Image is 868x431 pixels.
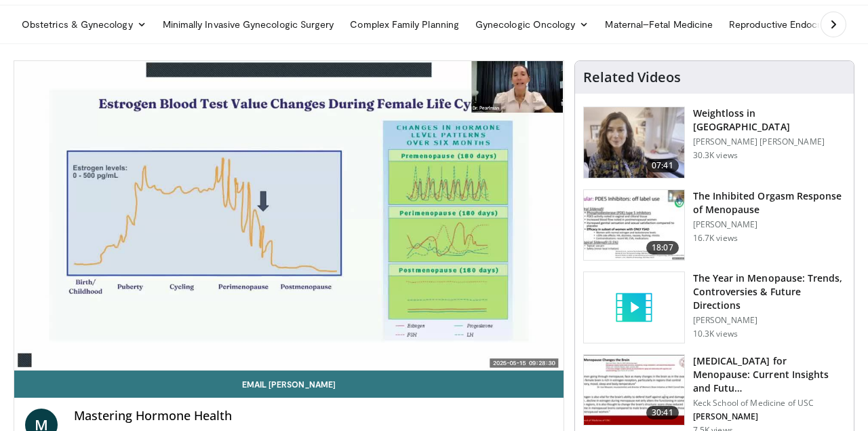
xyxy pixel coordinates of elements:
p: Keck School of Medicine of USC [693,398,846,409]
p: 16.7K views [693,233,738,244]
img: 47271b8a-94f4-49c8-b914-2a3d3af03a9e.150x105_q85_crop-smart_upscale.jpg [584,355,684,426]
a: Gynecologic Oncology [467,11,597,38]
p: [PERSON_NAME] [693,411,846,422]
span: 07:41 [646,159,679,172]
h3: Weightloss in [GEOGRAPHIC_DATA] [693,107,846,134]
p: 10.3K views [693,329,738,339]
a: Maternal–Fetal Medicine [597,11,721,38]
a: 07:41 Weightloss in [GEOGRAPHIC_DATA] [PERSON_NAME] [PERSON_NAME] 30.3K views [583,107,846,179]
h3: [MEDICAL_DATA] for Menopause: Current Insights and Futu… [693,354,846,395]
a: 18:07 The Inhibited Orgasm Response of Menopause [PERSON_NAME] 16.7K views [583,189,846,261]
a: Obstetrics & Gynecology [14,11,155,38]
h4: Mastering Hormone Health [74,409,553,424]
a: Email [PERSON_NAME] [14,371,564,398]
span: 30:41 [646,406,679,419]
p: 30.3K views [693,150,738,161]
video-js: Video Player [14,61,564,371]
a: Complex Family Planning [342,11,467,38]
a: The Year in Menopause: Trends, Controversies & Future Directions [PERSON_NAME] 10.3K views [583,271,846,343]
img: 9983fed1-7565-45be-8934-aef1103ce6e2.150x105_q85_crop-smart_upscale.jpg [584,107,684,178]
img: 283c0f17-5e2d-42ba-a87c-168d447cdba4.150x105_q85_crop-smart_upscale.jpg [584,190,684,261]
p: [PERSON_NAME] [693,315,846,326]
span: 18:07 [646,241,679,255]
img: video_placeholder_short.svg [584,272,684,343]
h3: The Inhibited Orgasm Response of Menopause [693,189,846,217]
a: Minimally Invasive Gynecologic Surgery [155,11,342,38]
h4: Related Videos [583,69,681,86]
h3: The Year in Menopause: Trends, Controversies & Future Directions [693,271,846,312]
p: [PERSON_NAME] [693,219,846,230]
p: [PERSON_NAME] [PERSON_NAME] [693,136,846,147]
